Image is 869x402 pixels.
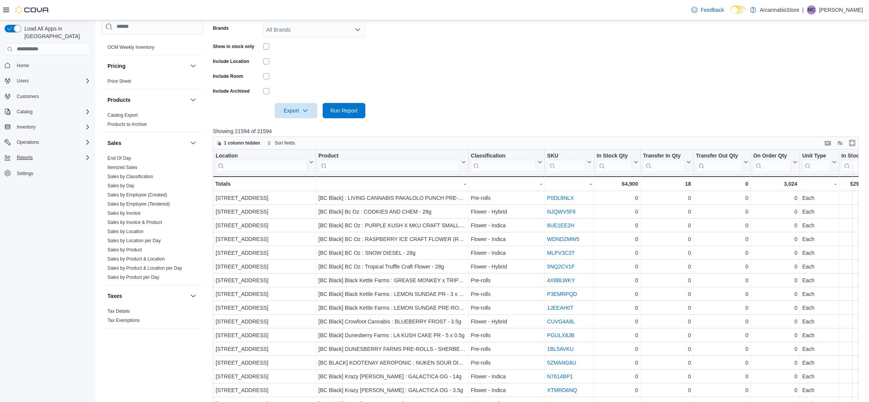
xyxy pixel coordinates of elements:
div: Each [802,289,837,299]
div: 0 [597,344,638,354]
span: Catalog [17,109,32,115]
a: Tax Details [107,309,130,314]
button: Sort fields [264,138,298,148]
button: Display options [835,138,845,148]
a: Sales by Product & Location [107,256,165,262]
div: Pre-rolls [471,193,542,203]
span: Products to Archive [107,121,147,127]
div: [STREET_ADDRESS] [216,221,314,230]
p: [PERSON_NAME] [819,5,863,14]
div: 0 [753,193,797,203]
a: Customers [14,92,42,101]
div: [STREET_ADDRESS] [216,235,314,244]
div: 0 [597,317,638,326]
div: 0 [643,344,691,354]
button: 1 column hidden [213,138,263,148]
div: 0 [643,331,691,340]
span: Reports [17,154,33,161]
button: Users [2,76,94,86]
div: [BC Black] Bc Oz : COOKIES AND CHEM - 28g [318,207,466,216]
div: SKU [547,152,586,159]
a: 5ZMANG6U [547,360,576,366]
button: Inventory [2,122,94,132]
div: 0 [696,207,748,216]
div: [STREET_ADDRESS] [216,262,314,271]
p: | [802,5,804,14]
div: 0 [696,179,748,188]
button: SKU [547,152,592,172]
div: 0 [597,331,638,340]
a: Tax Exemptions [107,318,140,323]
a: Price Sheet [107,79,131,84]
h3: Pricing [107,62,125,70]
div: Each [802,344,837,354]
div: 0 [753,248,797,257]
a: OCM Weekly Inventory [107,45,154,50]
div: [STREET_ADDRESS] [216,358,314,367]
button: Inventory [14,122,38,132]
span: Home [14,61,91,70]
div: 0 [597,193,638,203]
div: 0 [696,248,748,257]
span: Catalog Export [107,112,138,118]
label: Include Archived [213,88,250,94]
div: Each [802,358,837,367]
button: Customers [2,91,94,102]
div: 0 [753,344,797,354]
div: [STREET_ADDRESS] [216,193,314,203]
div: 0 [643,276,691,285]
a: P3EMRPQD [547,291,577,297]
nav: Complex example [5,57,91,199]
a: Sales by Employee (Created) [107,192,167,198]
div: 0 [597,262,638,271]
div: Product [318,152,460,159]
a: End Of Day [107,156,131,161]
div: 0 [753,262,797,271]
div: Pre-rolls [471,276,542,285]
span: Sales by Product [107,247,142,253]
div: [BC Black] Krazy [PERSON_NAME] : GALACTICA OG - 3.5g [318,386,466,395]
div: 0 [643,289,691,299]
button: Taxes [107,292,187,300]
span: Sales by Invoice & Product [107,219,162,225]
div: [BC Black] BC Oz : Tropical Truffle Craft Flower - 28g [318,262,466,271]
span: Sales by Product & Location per Day [107,265,182,271]
button: Transfer Out Qty [696,152,748,172]
div: 64,900 [597,179,638,188]
div: [STREET_ADDRESS] [216,372,314,381]
div: 0 [696,331,748,340]
div: Each [802,372,837,381]
div: 0 [597,276,638,285]
button: Sales [189,138,198,148]
span: Home [17,63,29,69]
button: On Order Qty [753,152,797,172]
h3: Products [107,96,131,104]
div: Each [802,193,837,203]
div: Each [802,235,837,244]
div: 0 [643,358,691,367]
button: Taxes [189,291,198,301]
button: Settings [2,167,94,178]
div: [STREET_ADDRESS] [216,303,314,312]
div: Classification [471,152,536,172]
a: Sales by Location per Day [107,238,161,243]
label: Include Location [213,58,249,64]
span: Users [17,78,29,84]
div: [BC Black] Krazy [PERSON_NAME] : GALACTICA OG - 14g [318,372,466,381]
div: Pre-rolls [471,358,542,367]
div: [BC Black] DUNESBERRY FARMS PRE-ROLLS - SHERBERT MINTS 11 3X0.5G [318,344,466,354]
div: Each [802,317,837,326]
a: Sales by Classification [107,174,153,179]
div: [BC Black] BC Oz : PURPLE KUSH X MKU CRAFT SMALLS - 28g [318,221,466,230]
div: 0 [753,221,797,230]
span: Inventory [14,122,91,132]
div: [STREET_ADDRESS] [216,317,314,326]
span: Reports [14,153,91,162]
span: Users [14,76,91,85]
button: Products [107,96,187,104]
a: 5NQ2CV1F [547,264,575,270]
div: 0 [696,344,748,354]
button: Unit Type [802,152,837,172]
div: 0 [643,262,691,271]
